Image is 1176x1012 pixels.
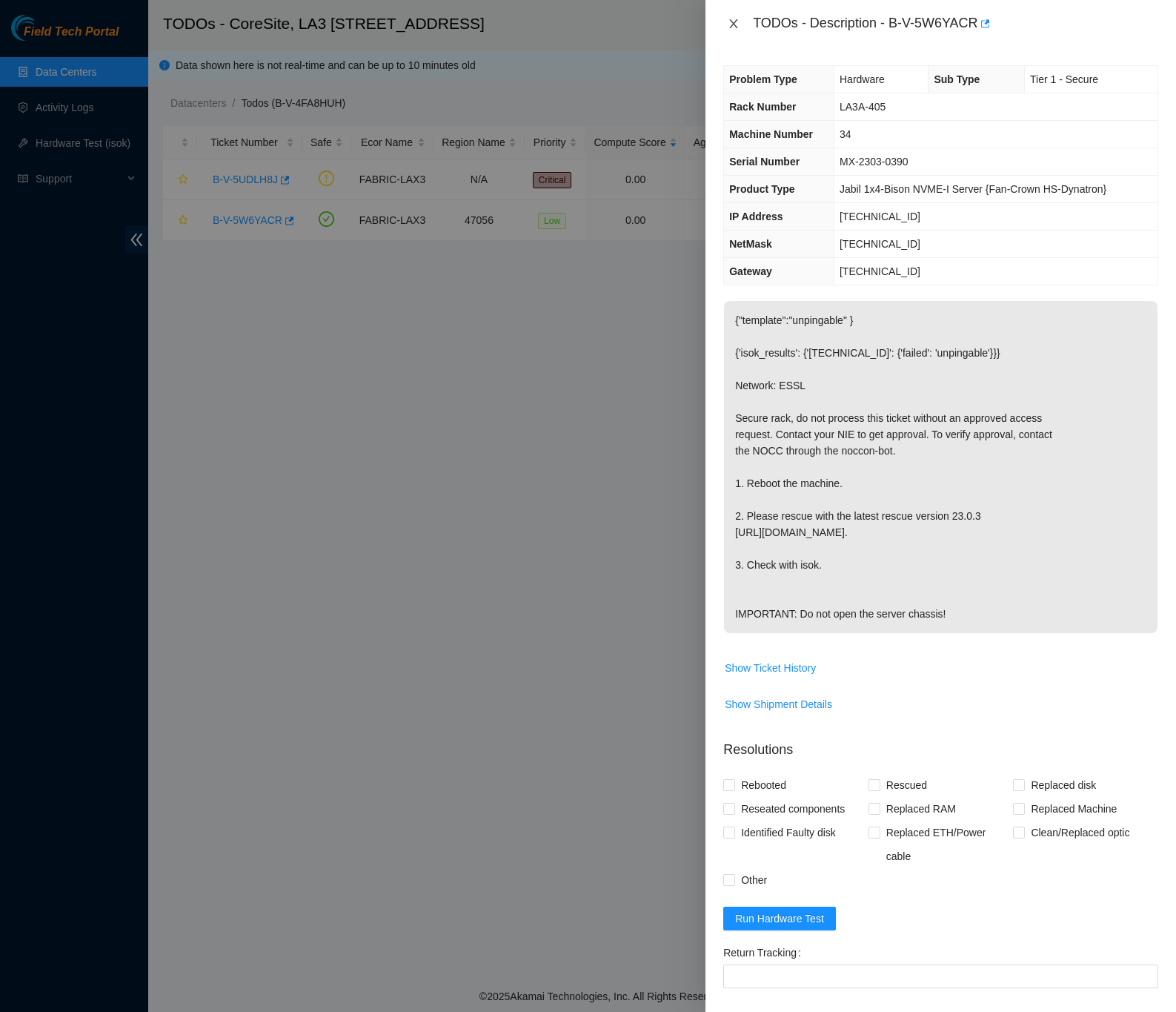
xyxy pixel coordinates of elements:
[729,73,797,85] span: Problem Type
[723,907,836,930] button: Run Hardware Test
[840,183,1106,195] span: Jabil 1x4-Bison NVME-I Server {Fan-Crown HS-Dynatron}
[934,73,980,85] span: Sub Type
[735,868,773,892] span: Other
[729,101,796,113] span: Rack Number
[753,12,1158,36] div: TODOs - Description - B-V-5W6YACR
[723,965,1158,988] input: Return Tracking
[735,773,792,797] span: Rebooted
[880,797,962,821] span: Replaced RAM
[840,101,886,113] span: LA3A-405
[1025,773,1102,797] span: Replaced disk
[725,696,832,712] span: Show Shipment Details
[840,128,851,140] span: 34
[729,265,772,277] span: Gateway
[840,211,920,222] span: [TECHNICAL_ID]
[723,941,807,965] label: Return Tracking
[1025,797,1123,821] span: Replaced Machine
[729,211,783,222] span: IP Address
[735,821,842,844] span: Identified Faulty disk
[728,18,740,30] span: close
[840,265,920,277] span: [TECHNICAL_ID]
[1025,821,1135,844] span: Clean/Replaced optic
[729,183,794,195] span: Product Type
[840,156,908,168] span: MX-2303-0390
[723,728,1158,760] p: Resolutions
[735,910,824,927] span: Run Hardware Test
[729,128,813,140] span: Machine Number
[729,238,772,250] span: NetMask
[880,821,1014,868] span: Replaced ETH/Power cable
[724,692,833,716] button: Show Shipment Details
[723,17,744,31] button: Close
[724,301,1157,633] p: {"template":"unpingable" } {'isok_results': {'[TECHNICAL_ID]': {'failed': 'unpingable'}}} Network...
[729,156,800,168] span: Serial Number
[840,73,885,85] span: Hardware
[735,797,851,821] span: Reseated components
[880,773,933,797] span: Rescued
[724,656,817,680] button: Show Ticket History
[725,660,816,676] span: Show Ticket History
[840,238,920,250] span: [TECHNICAL_ID]
[1030,73,1098,85] span: Tier 1 - Secure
